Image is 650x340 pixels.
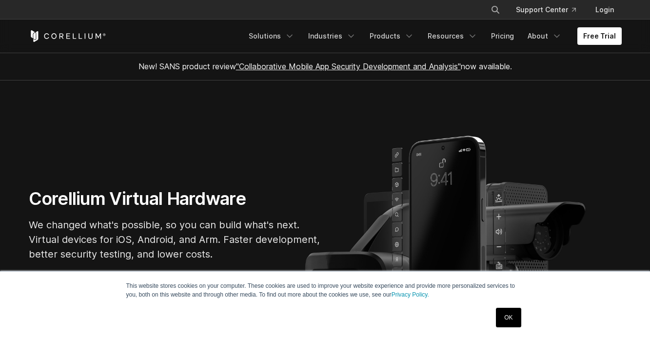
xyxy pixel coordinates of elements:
[364,27,420,45] a: Products
[138,61,512,71] span: New! SANS product review now available.
[302,27,362,45] a: Industries
[236,61,461,71] a: "Collaborative Mobile App Security Development and Analysis"
[496,308,521,327] a: OK
[392,291,429,298] a: Privacy Policy.
[29,30,106,42] a: Corellium Home
[588,1,622,19] a: Login
[29,188,321,210] h1: Corellium Virtual Hardware
[577,27,622,45] a: Free Trial
[243,27,300,45] a: Solutions
[487,1,504,19] button: Search
[126,281,524,299] p: This website stores cookies on your computer. These cookies are used to improve your website expe...
[422,27,483,45] a: Resources
[479,1,622,19] div: Navigation Menu
[29,218,321,261] p: We changed what's possible, so you can build what's next. Virtual devices for iOS, Android, and A...
[485,27,520,45] a: Pricing
[508,1,584,19] a: Support Center
[522,27,568,45] a: About
[243,27,622,45] div: Navigation Menu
